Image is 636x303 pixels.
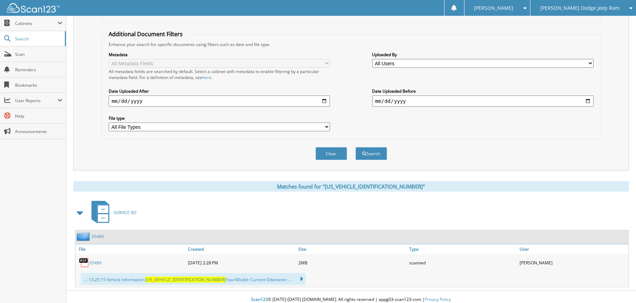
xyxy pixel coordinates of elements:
a: 95489 [89,260,102,266]
label: Date Uploaded Before [372,88,594,94]
a: Privacy Policy [425,296,451,302]
div: ...: 13:25:15 Vehicle Information: Year/Model: Current Odometer: ... [81,273,306,285]
a: File [75,244,186,254]
span: [US_VEHICLE_IDENTIFICATION_NUMBER] [146,277,225,283]
span: [PERSON_NAME] [474,6,514,10]
img: folder2.png [77,232,92,241]
span: Announcements [15,129,62,134]
label: File type [109,115,330,121]
span: User Reports [15,98,57,104]
input: start [109,95,330,107]
a: here [202,74,211,80]
a: Type [407,244,518,254]
legend: Additional Document Filters [105,30,186,38]
a: 95489 [92,233,104,239]
button: Search [356,147,387,160]
span: [PERSON_NAME] Dodge Jeep Ram [540,6,620,10]
img: scan123-logo-white.svg [7,3,60,13]
button: Clear [316,147,347,160]
span: SERVICE RO [114,210,136,216]
a: Created [186,244,297,254]
div: Enhance your search for specific documents using filters such as date and file type. [105,41,597,47]
label: Date Uploaded After [109,88,330,94]
div: scanned [407,256,518,270]
img: PDF.png [79,257,89,268]
label: Metadata [109,52,330,58]
span: Help [15,113,62,119]
input: end [372,95,594,107]
span: Scan [15,51,62,57]
iframe: Chat Widget [601,269,636,303]
label: Uploaded By [372,52,594,58]
div: [PERSON_NAME] [518,256,629,270]
span: Reminders [15,67,62,73]
div: Matches found for "[US_VEHICLE_IDENTIFICATION_NUMBER]" [73,181,629,192]
div: 2MB [297,256,407,270]
a: Size [297,244,407,254]
a: User [518,244,629,254]
span: Bookmarks [15,82,62,88]
a: SERVICE RO [87,199,136,226]
div: [DATE] 2:28 PM [186,256,297,270]
div: All metadata fields are searched by default. Select a cabinet with metadata to enable filtering b... [109,68,330,80]
span: Search [15,36,61,42]
span: Scan123 [251,296,268,302]
span: Cabinets [15,20,57,26]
